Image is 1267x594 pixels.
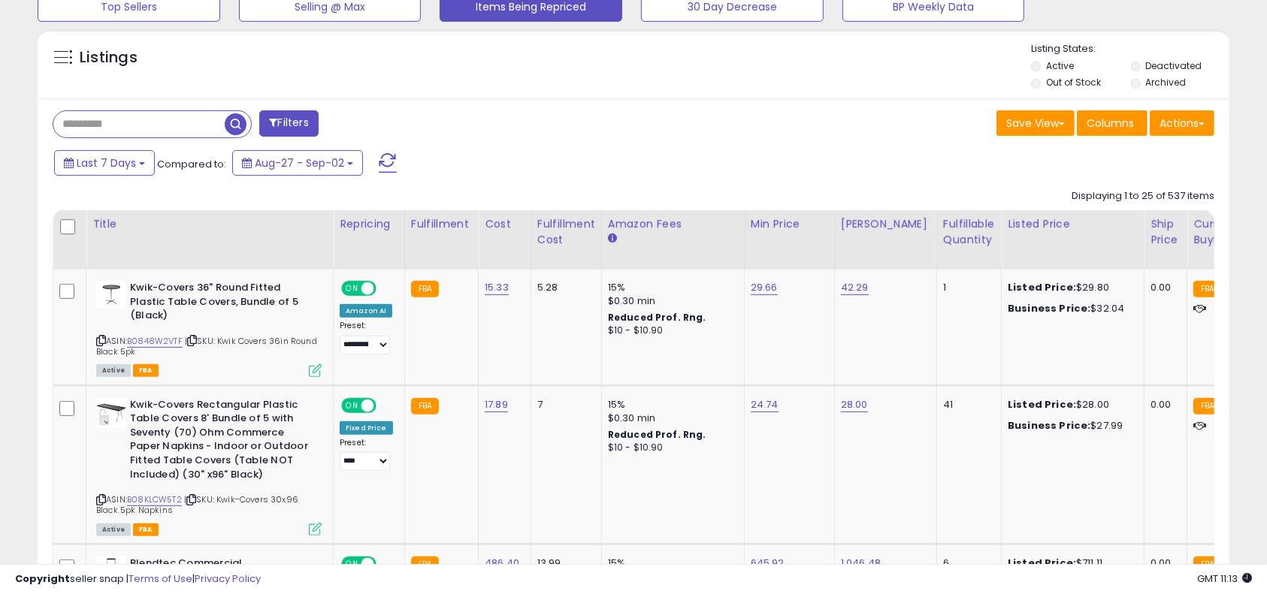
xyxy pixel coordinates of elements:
b: Listed Price: [1008,397,1076,412]
a: B0848W2VTF [127,335,183,348]
span: OFF [374,399,398,412]
div: 41 [943,398,990,412]
a: B08KLCW5T2 [127,493,182,506]
span: ON [343,399,361,412]
b: Reduced Prof. Rng. [608,311,706,324]
label: Out of Stock [1046,76,1101,89]
label: Archived [1145,76,1186,89]
a: Privacy Policy [195,571,261,586]
span: FBA [133,523,159,536]
div: Title [92,216,327,232]
div: seller snap | | [15,572,261,586]
span: Columns [1087,116,1134,131]
div: Preset: [340,321,393,354]
div: 0.00 [1151,281,1175,294]
b: Kwik-Covers Rectangular Plastic Table Covers 8' Bundle of 5 with Seventy (70) Ohm Commerce Paper ... [130,398,313,485]
span: All listings currently available for purchase on Amazon [96,523,131,536]
a: 29.66 [751,280,778,295]
div: Listed Price [1008,216,1138,232]
button: Last 7 Days [54,150,155,176]
a: 28.00 [841,397,868,412]
small: FBA [411,281,439,297]
div: $27.99 [1008,419,1132,433]
div: Fulfillable Quantity [943,216,995,248]
div: $32.04 [1008,302,1132,315]
div: 0.00 [1151,398,1175,412]
div: 15% [608,281,733,294]
div: ASIN: [96,398,322,534]
b: Business Price: [1008,301,1090,315]
span: OFF [374,282,398,295]
img: 31PePLnJx3L._SL40_.jpg [96,281,126,309]
div: $10 - $10.90 [608,324,733,337]
p: Listing States: [1031,42,1229,56]
span: All listings currently available for purchase on Amazon [96,364,131,377]
span: | SKU: Kwik Covers 36in Round Black 5pk [96,335,317,357]
div: $10 - $10.90 [608,442,733,454]
span: FBA [133,364,159,377]
a: 24.74 [751,397,779,412]
span: | SKU: Kwik-Covers 30x96 Black 5pk Napkins [96,493,298,516]
div: Cost [485,216,525,232]
div: Preset: [340,438,393,472]
b: Reduced Prof. Rng. [608,428,706,441]
b: Business Price: [1008,418,1090,433]
div: $29.80 [1008,281,1132,294]
div: 7 [537,398,590,412]
label: Active [1046,59,1074,72]
div: Ship Price [1151,216,1181,248]
small: FBA [411,398,439,415]
strong: Copyright [15,571,70,586]
div: Min Price [751,216,828,232]
small: FBA [1193,398,1221,415]
img: 31UgeVKMgeL._SL40_.jpg [96,398,126,428]
button: Actions [1150,110,1214,136]
a: 15.33 [485,280,509,295]
div: $0.30 min [608,294,733,308]
small: FBA [1193,281,1221,297]
div: Amazon Fees [608,216,738,232]
span: Aug-27 - Sep-02 [255,155,344,170]
b: Listed Price: [1008,280,1076,294]
div: 1 [943,281,990,294]
div: $28.00 [1008,398,1132,412]
b: Kwik-Covers 36" Round Fitted Plastic Table Covers, Bundle of 5 (Black) [130,281,313,327]
div: Amazon AI [340,304,392,318]
a: Terms of Use [129,571,192,586]
span: 2025-09-10 11:13 GMT [1197,571,1252,586]
div: Displaying 1 to 25 of 537 items [1072,189,1214,204]
div: ASIN: [96,281,322,375]
span: Compared to: [157,157,226,171]
div: Fulfillment Cost [537,216,595,248]
label: Deactivated [1145,59,1202,72]
div: 15% [608,398,733,412]
h5: Listings [80,47,138,68]
button: Aug-27 - Sep-02 [232,150,363,176]
div: Fixed Price [340,421,393,435]
span: ON [343,282,361,295]
div: [PERSON_NAME] [841,216,930,232]
a: 42.29 [841,280,869,295]
button: Save View [996,110,1075,136]
button: Filters [259,110,318,137]
div: $0.30 min [608,412,733,425]
a: 17.89 [485,397,508,412]
span: Last 7 Days [77,155,136,170]
div: 5.28 [537,281,590,294]
div: Repricing [340,216,398,232]
small: Amazon Fees. [608,232,617,246]
div: Fulfillment [411,216,472,232]
button: Columns [1077,110,1148,136]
